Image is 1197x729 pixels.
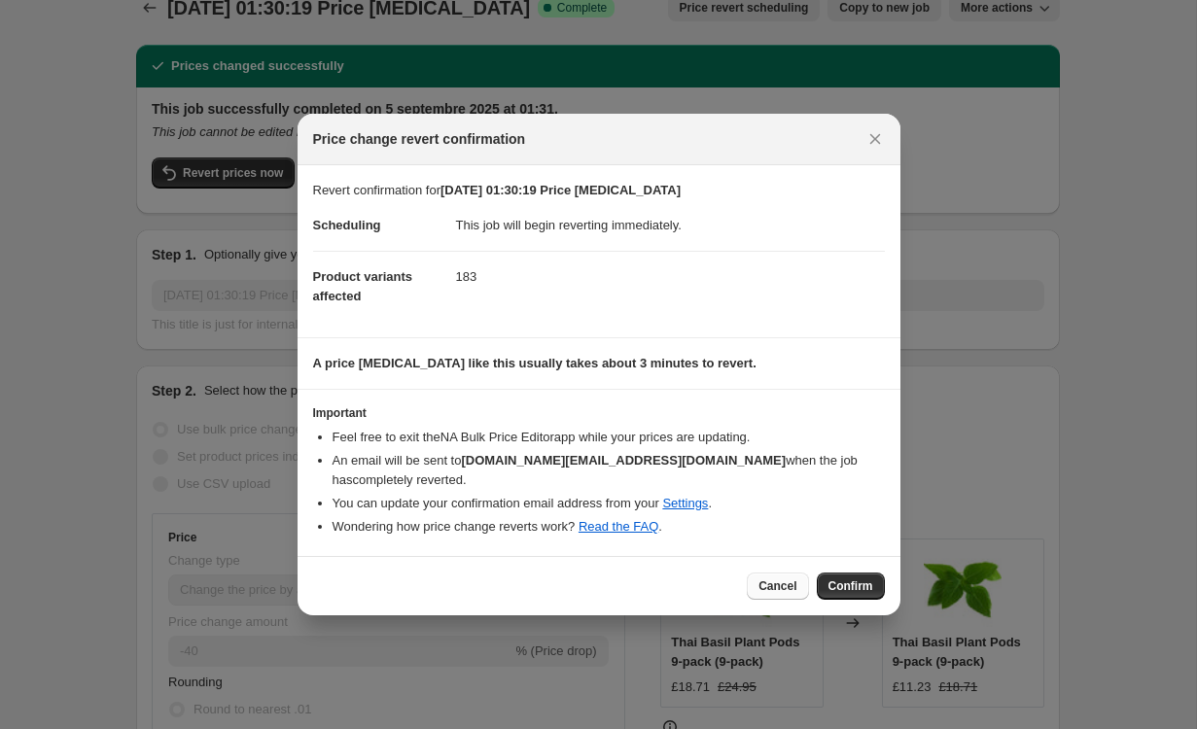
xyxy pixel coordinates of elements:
[862,125,889,153] button: Close
[313,181,885,200] p: Revert confirmation for
[440,183,681,197] b: [DATE] 01:30:19 Price [MEDICAL_DATA]
[817,573,885,600] button: Confirm
[313,218,381,232] span: Scheduling
[333,517,885,537] li: Wondering how price change reverts work? .
[747,573,808,600] button: Cancel
[313,356,757,370] b: A price [MEDICAL_DATA] like this usually takes about 3 minutes to revert.
[333,494,885,513] li: You can update your confirmation email address from your .
[828,578,873,594] span: Confirm
[461,453,786,468] b: [DOMAIN_NAME][EMAIL_ADDRESS][DOMAIN_NAME]
[456,251,885,302] dd: 183
[758,578,796,594] span: Cancel
[313,269,413,303] span: Product variants affected
[333,428,885,447] li: Feel free to exit the NA Bulk Price Editor app while your prices are updating.
[662,496,708,510] a: Settings
[456,200,885,251] dd: This job will begin reverting immediately.
[313,129,526,149] span: Price change revert confirmation
[333,451,885,490] li: An email will be sent to when the job has completely reverted .
[313,405,885,421] h3: Important
[579,519,658,534] a: Read the FAQ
